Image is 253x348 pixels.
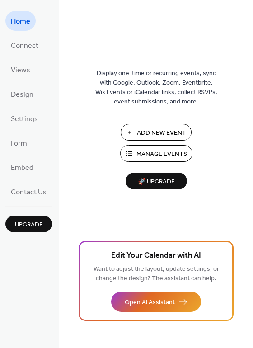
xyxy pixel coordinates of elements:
span: Home [11,14,30,29]
span: Upgrade [15,220,43,230]
a: Views [5,60,36,80]
span: Contact Us [11,185,47,200]
span: Open AI Assistant [125,298,175,307]
button: Manage Events [120,145,192,162]
button: Open AI Assistant [111,292,201,312]
span: Form [11,136,27,151]
a: Home [5,11,36,31]
span: Add New Event [137,128,186,138]
span: Display one-time or recurring events, sync with Google, Outlook, Zoom, Eventbrite, Wix Events or ... [95,69,217,107]
span: Want to adjust the layout, update settings, or change the design? The assistant can help. [94,263,219,285]
a: Connect [5,35,44,55]
a: Embed [5,157,39,177]
a: Settings [5,108,43,128]
button: Upgrade [5,216,52,232]
span: 🚀 Upgrade [131,176,182,188]
span: Edit Your Calendar with AI [111,249,201,262]
button: Add New Event [121,124,192,141]
button: 🚀 Upgrade [126,173,187,189]
span: Manage Events [136,150,187,159]
span: Connect [11,39,38,53]
span: Embed [11,161,33,175]
a: Contact Us [5,182,52,202]
a: Design [5,84,39,104]
a: Form [5,133,33,153]
span: Design [11,88,33,102]
span: Settings [11,112,38,127]
span: Views [11,63,30,78]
